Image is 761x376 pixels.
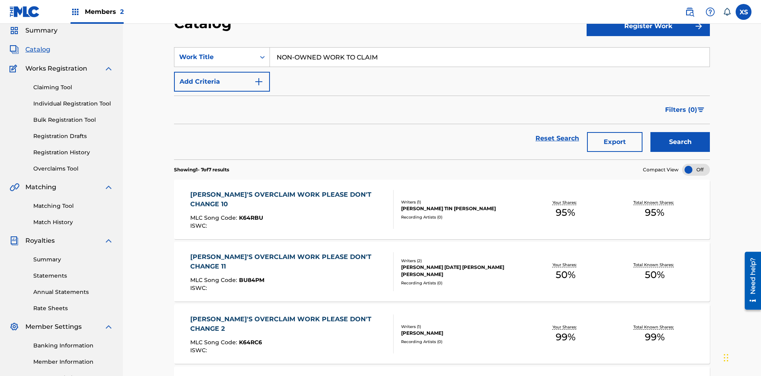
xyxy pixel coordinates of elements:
button: Register Work [587,16,710,36]
p: Total Known Shares: [633,262,676,268]
a: Rate Sheets [33,304,113,313]
img: 9d2ae6d4665cec9f34b9.svg [254,77,264,86]
button: Export [587,132,642,152]
img: Member Settings [10,322,19,332]
div: [PERSON_NAME] [DATE] [PERSON_NAME] [PERSON_NAME] [401,264,521,278]
div: Recording Artists ( 0 ) [401,214,521,220]
span: ISWC : [190,347,209,354]
a: Annual Statements [33,288,113,296]
img: Works Registration [10,64,20,73]
img: expand [104,182,113,192]
div: Drag [724,346,728,370]
img: expand [104,322,113,332]
a: Matching Tool [33,202,113,210]
a: Registration History [33,148,113,157]
div: Writers ( 1 ) [401,324,521,330]
a: [PERSON_NAME]'S OVERCLAIM WORK PLEASE DON'T CHANGE 10MLC Song Code:K64RBUISWC:Writers (1)[PERSON_... [174,180,710,239]
a: [PERSON_NAME]'S OVERCLAIM WORK PLEASE DON'T CHANGE 11MLC Song Code:BU84PMISWC:Writers (2)[PERSON_... [174,242,710,301]
div: User Menu [736,4,751,20]
div: [PERSON_NAME] [401,330,521,337]
span: MLC Song Code : [190,276,239,284]
span: K64RBU [239,214,263,221]
button: Search [650,132,710,152]
div: Writers ( 2 ) [401,258,521,264]
p: Showing 1 - 7 of 7 results [174,166,229,173]
span: BU84PM [239,276,264,284]
span: 95 % [556,205,575,220]
a: CatalogCatalog [10,45,50,54]
p: Your Shares: [553,262,579,268]
a: Registration Drafts [33,132,113,140]
p: Total Known Shares: [633,200,676,205]
img: f7272a7cc735f4ea7f67.svg [694,21,704,31]
a: Overclaims Tool [33,165,113,173]
img: expand [104,64,113,73]
span: ISWC : [190,284,209,292]
div: Recording Artists ( 0 ) [401,280,521,286]
a: Summary [33,255,113,264]
a: Claiming Tool [33,83,113,92]
a: Reset Search [532,130,583,147]
p: Total Known Shares: [633,324,676,330]
form: Search Form [174,47,710,159]
a: Banking Information [33,341,113,350]
div: [PERSON_NAME]'S OVERCLAIM WORK PLEASE DON'T CHANGE 2 [190,315,387,334]
span: Member Settings [25,322,82,332]
img: Catalog [10,45,19,54]
span: Compact View [643,166,679,173]
span: ISWC : [190,222,209,229]
img: MLC Logo [10,6,40,17]
a: Public Search [682,4,698,20]
span: 99 % [556,330,576,344]
img: Matching [10,182,19,192]
a: Statements [33,272,113,280]
span: Members [85,7,124,16]
button: Filters (0) [660,100,710,120]
span: 99 % [645,330,665,344]
a: Match History [33,218,113,226]
a: Bulk Registration Tool [33,116,113,124]
span: MLC Song Code : [190,214,239,221]
iframe: Resource Center [739,249,761,314]
span: Summary [25,26,57,35]
div: Writers ( 1 ) [401,199,521,205]
span: Works Registration [25,64,87,73]
img: Royalties [10,236,19,246]
span: Filters ( 0 ) [665,105,697,115]
button: Add Criteria [174,72,270,92]
img: search [685,7,694,17]
a: [PERSON_NAME]'S OVERCLAIM WORK PLEASE DON'T CHANGE 2MLC Song Code:K64RC6ISWC:Writers (1)[PERSON_N... [174,304,710,364]
div: Notifications [723,8,731,16]
span: 95 % [645,205,664,220]
a: Member Information [33,358,113,366]
a: Individual Registration Tool [33,100,113,108]
div: [PERSON_NAME]'S OVERCLAIM WORK PLEASE DON'T CHANGE 10 [190,190,387,209]
div: [PERSON_NAME]'S OVERCLAIM WORK PLEASE DON'T CHANGE 11 [190,252,387,271]
p: Your Shares: [553,200,579,205]
img: Top Rightsholders [71,7,80,17]
img: expand [104,236,113,246]
span: K64RC6 [239,339,262,346]
a: SummarySummary [10,26,57,35]
span: MLC Song Code : [190,339,239,346]
span: 50 % [556,268,576,282]
img: filter [698,107,704,112]
span: Catalog [25,45,50,54]
span: 2 [120,8,124,15]
p: Your Shares: [553,324,579,330]
img: help [706,7,715,17]
span: Matching [25,182,56,192]
iframe: Chat Widget [721,338,761,376]
span: Royalties [25,236,55,246]
div: [PERSON_NAME] TIN [PERSON_NAME] [401,205,521,212]
img: Summary [10,26,19,35]
span: 50 % [645,268,665,282]
div: Work Title [179,52,250,62]
div: Recording Artists ( 0 ) [401,339,521,345]
div: Help [702,4,718,20]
